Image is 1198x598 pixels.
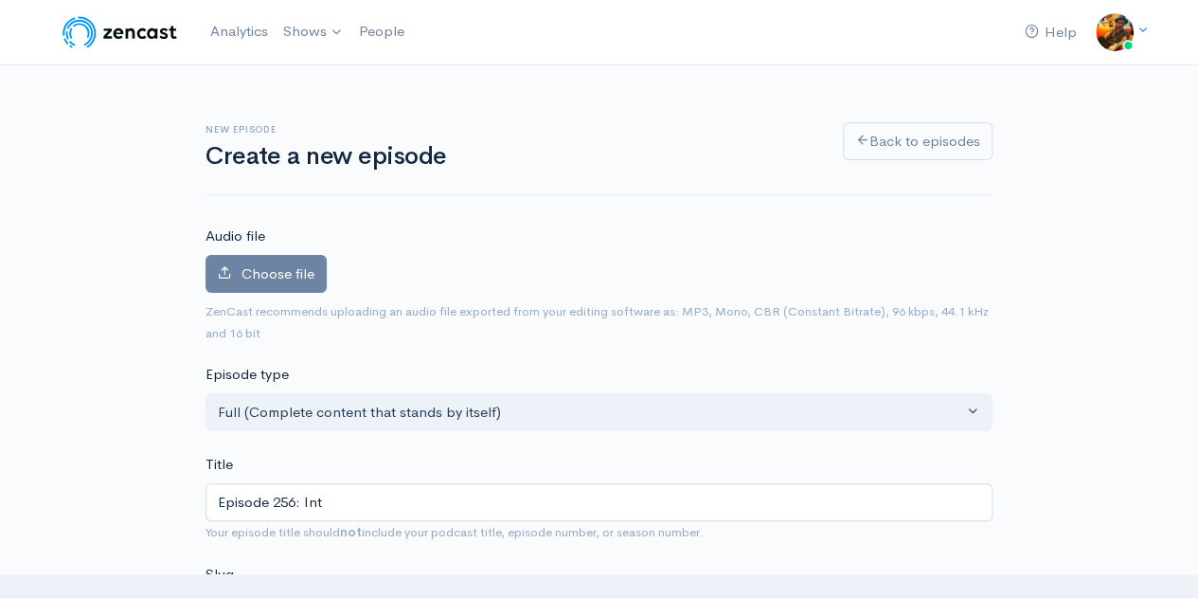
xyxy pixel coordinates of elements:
[206,226,265,247] label: Audio file
[206,143,820,171] h1: Create a new episode
[206,564,234,586] label: Slug
[206,303,989,341] small: ZenCast recommends uploading an audio file exported from your editing software as: MP3, Mono, CBR...
[206,124,820,135] h6: New episode
[1017,12,1084,53] a: Help
[1096,13,1134,51] img: ...
[218,402,963,424] div: Full (Complete content that stands by itself)
[206,393,992,432] button: Full (Complete content that stands by itself)
[206,524,704,540] small: Your episode title should include your podcast title, episode number, or season number.
[340,524,362,540] strong: not
[203,11,276,52] a: Analytics
[276,11,351,53] a: Shows
[241,264,314,282] span: Choose file
[60,13,180,51] img: ZenCast Logo
[206,364,289,386] label: Episode type
[206,483,992,522] input: What is the episode's title?
[206,454,233,476] label: Title
[351,11,412,52] a: People
[843,122,992,161] a: Back to episodes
